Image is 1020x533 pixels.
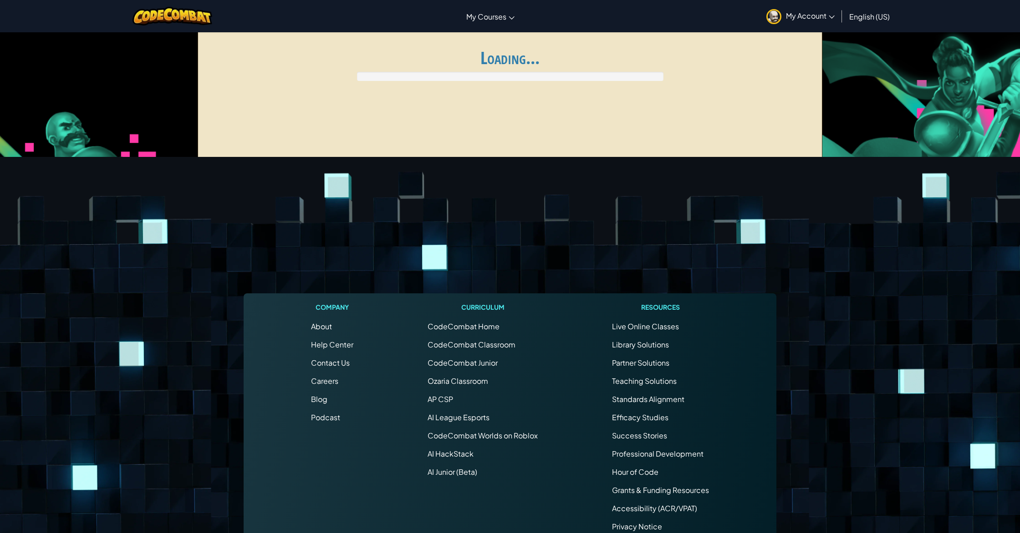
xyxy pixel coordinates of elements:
[762,2,839,30] a: My Account
[612,503,697,513] a: Accessibility (ACR/VPAT)
[311,340,353,349] a: Help Center
[612,340,669,349] a: Library Solutions
[428,412,490,422] a: AI League Esports
[849,12,890,21] span: English (US)
[612,376,677,386] a: Teaching Solutions
[466,12,506,21] span: My Courses
[204,48,816,67] h1: Loading...
[766,9,781,24] img: avatar
[311,376,338,386] a: Careers
[311,412,340,422] a: Podcast
[612,412,668,422] a: Efficacy Studies
[612,394,684,404] a: Standards Alignment
[612,431,667,440] a: Success Stories
[462,4,519,29] a: My Courses
[612,485,709,495] a: Grants & Funding Resources
[612,322,679,331] a: Live Online Classes
[786,11,835,20] span: My Account
[612,302,709,312] h1: Resources
[845,4,894,29] a: English (US)
[428,358,498,367] a: CodeCombat Junior
[428,302,538,312] h1: Curriculum
[612,358,669,367] a: Partner Solutions
[428,467,477,477] a: AI Junior (Beta)
[311,394,327,404] a: Blog
[133,7,212,25] img: CodeCombat logo
[428,449,474,458] a: AI HackStack
[311,322,332,331] a: About
[612,467,658,477] a: Hour of Code
[428,376,488,386] a: Ozaria Classroom
[428,394,453,404] a: AP CSP
[311,302,353,312] h1: Company
[428,322,500,331] span: CodeCombat Home
[311,358,350,367] span: Contact Us
[612,449,704,458] a: Professional Development
[428,431,538,440] a: CodeCombat Worlds on Roblox
[612,522,662,531] a: Privacy Notice
[428,340,515,349] a: CodeCombat Classroom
